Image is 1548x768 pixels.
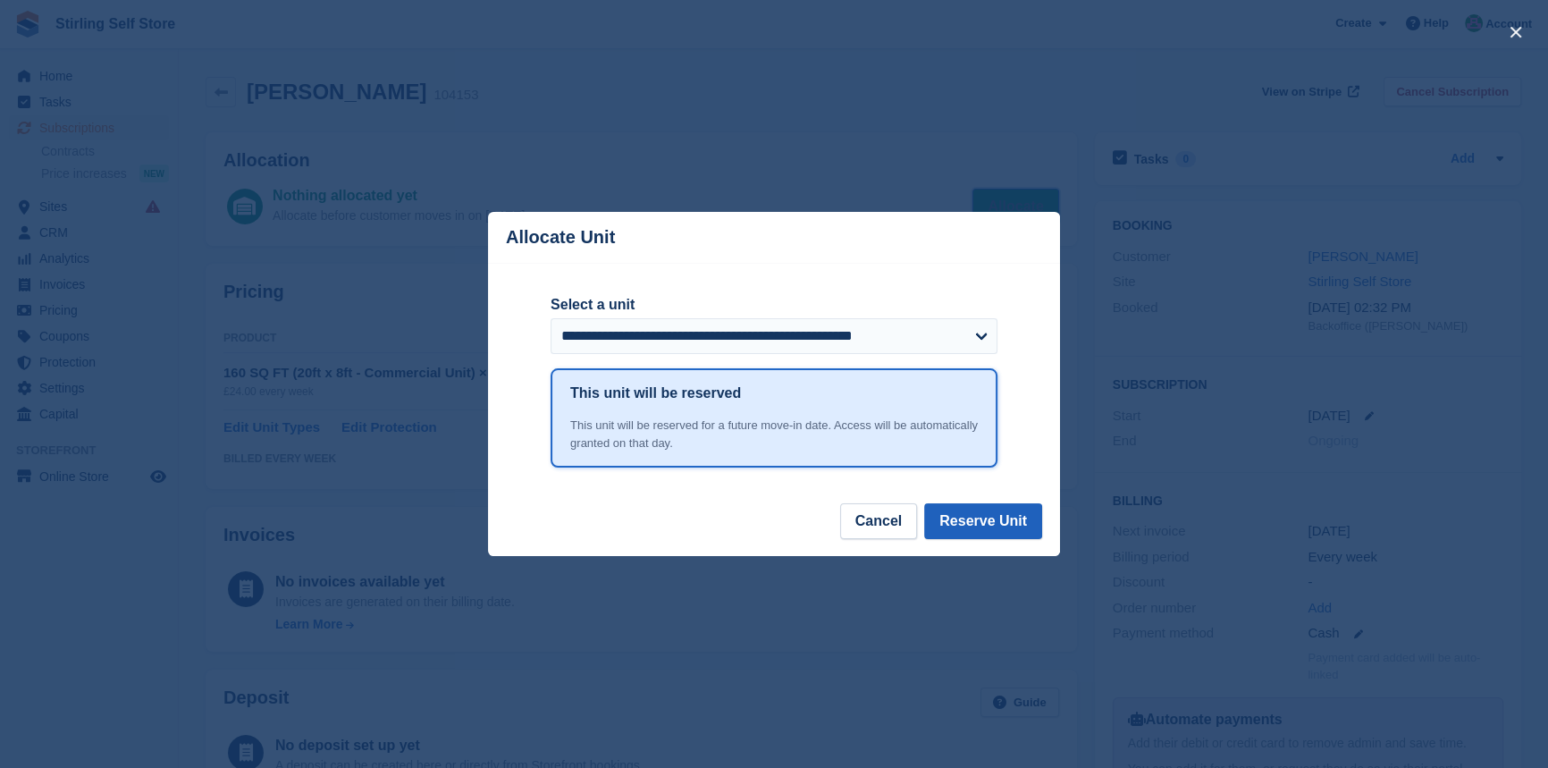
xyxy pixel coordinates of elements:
[840,503,917,539] button: Cancel
[506,227,615,248] p: Allocate Unit
[551,294,997,316] label: Select a unit
[570,383,741,404] h1: This unit will be reserved
[924,503,1042,539] button: Reserve Unit
[570,417,978,452] div: This unit will be reserved for a future move-in date. Access will be automatically granted on tha...
[1502,18,1530,46] button: close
